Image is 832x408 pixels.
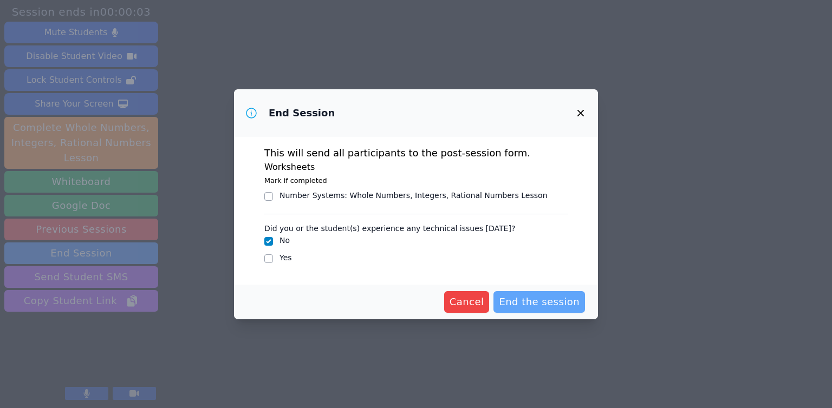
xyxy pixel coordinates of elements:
[264,146,568,161] p: This will send all participants to the post-session form.
[264,219,515,235] legend: Did you or the student(s) experience any technical issues [DATE]?
[493,291,585,313] button: End the session
[499,294,580,310] span: End the session
[279,236,290,245] label: No
[264,176,327,185] small: Mark if completed
[264,161,568,174] h3: Worksheets
[279,190,548,201] div: Number Systems : Whole Numbers, Integers, Rational Numbers Lesson
[269,107,335,120] h3: End Session
[279,253,292,262] label: Yes
[444,291,490,313] button: Cancel
[450,294,484,310] span: Cancel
